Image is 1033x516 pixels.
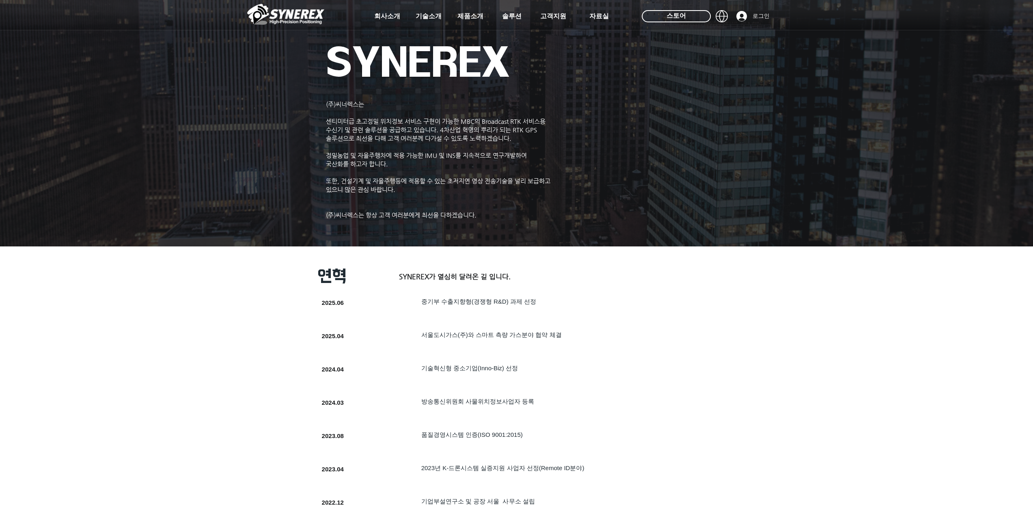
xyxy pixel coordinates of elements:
span: 스토어 [666,11,686,20]
span: 기업부설연구소 및 공장 서울 사무소 설립 [421,498,535,505]
span: 회사소개 [374,12,400,21]
span: 기술소개 [416,12,442,21]
span: 솔루션으로 최선을 다해 고객 여러분께 다가설 수 있도록 노력하겠습니다. [326,135,511,142]
span: ​기술혁신형 중소기업(Inno-Biz) 선정 [421,365,518,371]
a: 기술소개 [408,8,449,24]
a: 자료실 [579,8,619,24]
div: 스토어 [642,10,711,22]
span: 서울도시가스(주)와 스마트 측량 가스분야 협약 체결 [421,331,562,338]
span: 제품소개 [457,12,483,21]
span: ​또한, 건설기계 및 자율주행등에 적용할 수 있는 초저지연 영상 전송기술을 널리 보급하고 있으니 많은 관심 바랍니다. [326,177,550,193]
a: 솔루션 [492,8,532,24]
span: 국산화를 하고자 합니다. [326,160,388,167]
span: 2023.08 [322,432,344,439]
span: 로그인 [750,12,772,20]
span: 자료실 [589,12,609,21]
button: 로그인 [731,9,775,24]
span: 방송통신위원회 사물위치정보사업자 등록 [421,398,534,405]
span: 정밀농업 및 자율주행차에 적용 가능한 IMU 및 INS를 지속적으로 연구개발하여 [326,152,527,159]
span: 고객지원 [540,12,566,21]
a: 고객지원 [533,8,574,24]
span: SYNEREX가 열심히 달려온 길 입니다. [399,272,511,281]
span: 솔루션 [502,12,522,21]
span: 2024.04 [322,366,344,373]
span: 2025.04 [322,332,344,339]
span: ​중기부 수출지향형(경쟁형 R&D) 과제 선정 [421,298,536,305]
a: 회사소개 [367,8,408,24]
span: 2023.04 [322,466,344,473]
span: 2024.03 [322,399,344,406]
img: 씨너렉스_White_simbol_대지 1.png [247,2,324,26]
iframe: Wix Chat [940,481,1033,516]
span: (주)씨너렉스는 항상 고객 여러분에게 최선을 다하겠습니다. [326,212,477,218]
span: 수신기 및 관련 솔루션을 공급하고 있습니다. 4차산업 혁명의 뿌리가 되는 RTK GPS [326,126,537,133]
span: 2022.12 [322,499,344,506]
span: 2025.06 [322,299,344,306]
span: 센티미터급 초고정밀 위치정보 서비스 구현이 가능한 MBC의 Broadcast RTK 서비스용 [326,118,546,125]
a: 제품소개 [450,8,491,24]
span: 연혁 [318,267,346,285]
span: 2023년 K-드론시스템 실증지원 사업자 선정(Remote ID분야) [421,464,584,471]
span: ​품질경영시스템 인증(ISO 9001:2015) [421,431,523,438]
